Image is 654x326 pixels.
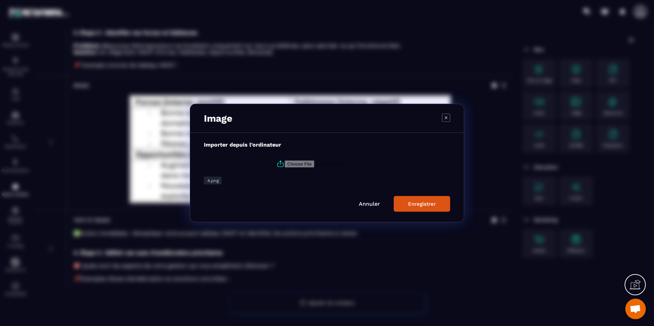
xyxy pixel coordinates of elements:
div: Enregistrer [408,201,436,207]
label: Importer depuis l’ordinateur [204,141,281,148]
h3: Image [204,113,232,124]
span: 4.png [207,178,219,183]
a: Annuler [359,201,380,207]
div: Ouvrir le chat [625,299,646,319]
button: Enregistrer [394,196,450,212]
